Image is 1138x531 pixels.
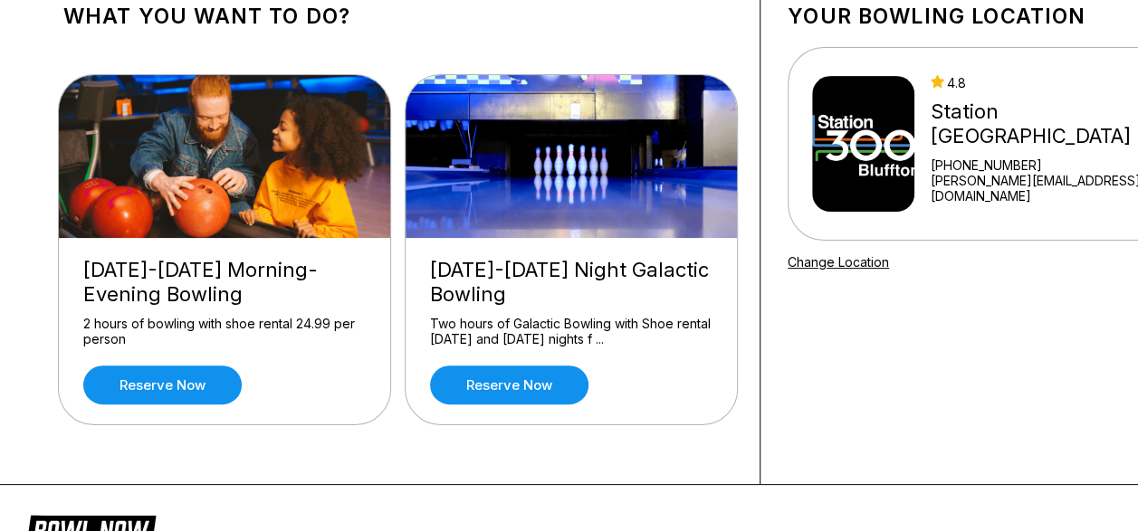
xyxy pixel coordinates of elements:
[83,365,242,404] a: Reserve now
[83,258,366,307] div: [DATE]-[DATE] Morning-Evening Bowling
[406,75,739,238] img: Friday-Saturday Night Galactic Bowling
[59,75,392,238] img: Friday-Sunday Morning-Evening Bowling
[63,4,732,29] h1: What you want to do?
[812,76,914,212] img: Station 300 Bluffton
[788,254,889,270] a: Change Location
[83,316,366,347] div: 2 hours of bowling with shoe rental 24.99 per person
[430,365,588,404] a: Reserve now
[430,258,712,307] div: [DATE]-[DATE] Night Galactic Bowling
[430,316,712,347] div: Two hours of Galactic Bowling with Shoe rental [DATE] and [DATE] nights f ...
